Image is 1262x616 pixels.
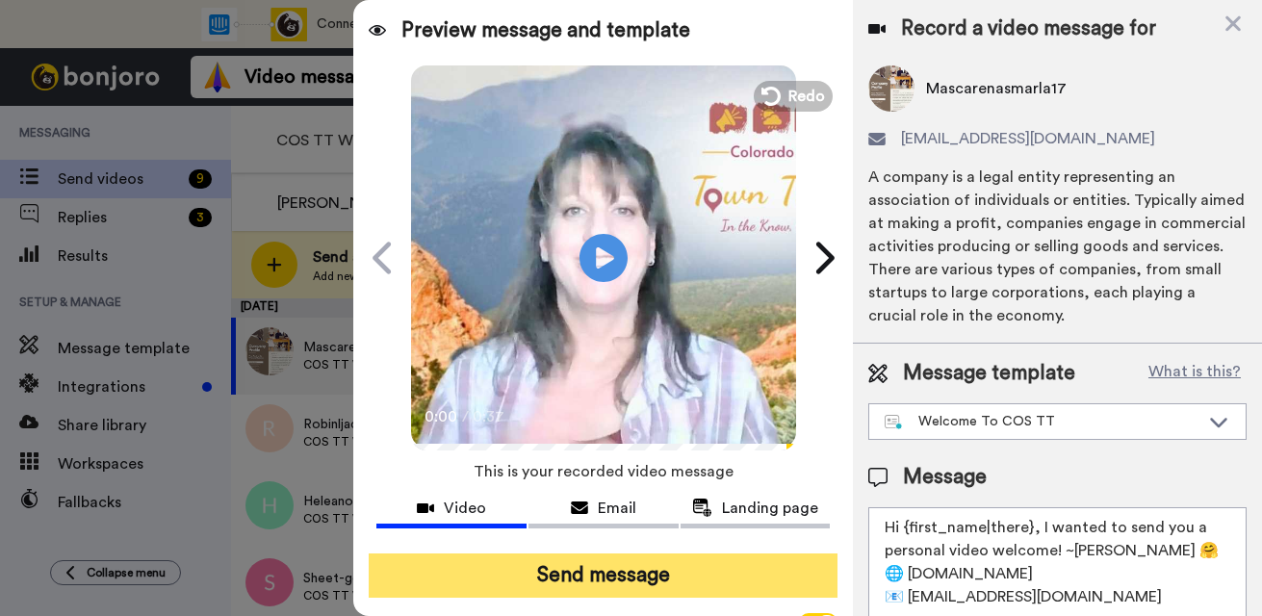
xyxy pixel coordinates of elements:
span: 0:37 [473,405,506,428]
span: Email [598,497,636,520]
button: What is this? [1143,359,1247,388]
span: / [462,405,469,428]
span: Video [444,497,486,520]
span: 0:00 [425,405,458,428]
img: nextgen-template.svg [885,415,903,430]
div: A company is a legal entity representing an association of individuals or entities. Typically aim... [868,166,1247,327]
span: Message [903,463,987,492]
span: Message template [903,359,1075,388]
span: This is your recorded video message [474,450,734,493]
button: Send message [369,553,837,598]
div: Welcome To COS TT [885,412,1199,431]
span: Landing page [722,497,818,520]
